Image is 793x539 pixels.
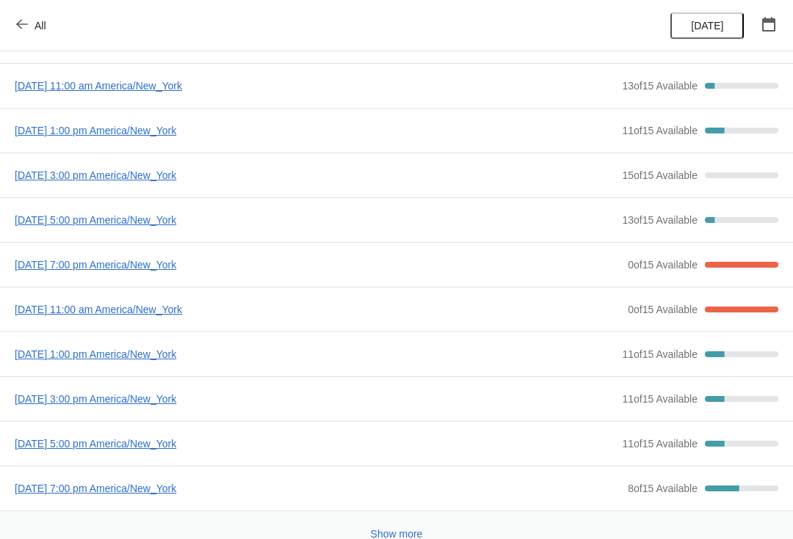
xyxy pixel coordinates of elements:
button: [DATE] [670,12,744,39]
span: 13 of 15 Available [622,80,698,92]
span: 0 of 15 Available [628,259,698,271]
button: All [7,12,58,39]
span: All [35,20,46,32]
span: [DATE] 3:00 pm America/New_York [15,392,615,406]
span: 13 of 15 Available [622,214,698,226]
span: [DATE] 7:00 pm America/New_York [15,257,620,272]
span: [DATE] 5:00 pm America/New_York [15,436,615,451]
span: [DATE] [691,20,723,32]
span: [DATE] 7:00 pm America/New_York [15,481,620,496]
span: [DATE] 11:00 am America/New_York [15,302,620,317]
span: [DATE] 1:00 pm America/New_York [15,347,615,362]
span: 11 of 15 Available [622,125,698,136]
span: [DATE] 3:00 pm America/New_York [15,168,615,183]
span: 11 of 15 Available [622,348,698,360]
span: 8 of 15 Available [628,483,698,494]
span: 0 of 15 Available [628,304,698,315]
span: [DATE] 5:00 pm America/New_York [15,213,615,227]
span: 11 of 15 Available [622,438,698,450]
span: [DATE] 11:00 am America/New_York [15,78,615,93]
span: [DATE] 1:00 pm America/New_York [15,123,615,138]
span: 11 of 15 Available [622,393,698,405]
span: 15 of 15 Available [622,169,698,181]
